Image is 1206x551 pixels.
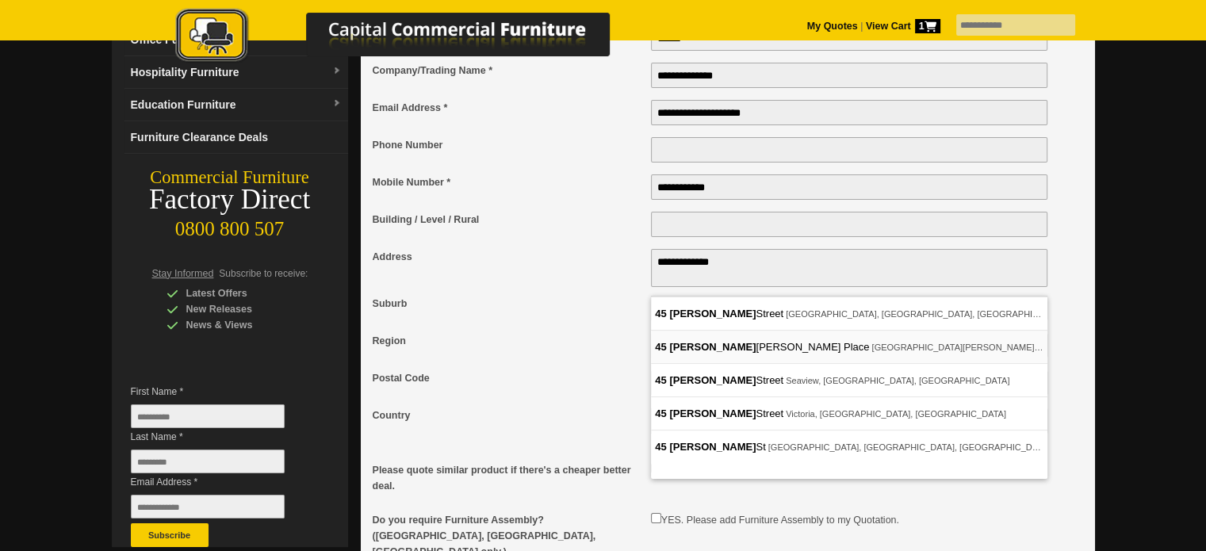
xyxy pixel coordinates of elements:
[651,430,1048,463] div: [GEOGRAPHIC_DATA], [GEOGRAPHIC_DATA], [GEOGRAPHIC_DATA]
[131,450,285,473] input: Last Name *
[373,408,643,423] span: Country
[655,308,666,320] span: 45
[219,268,308,279] span: Subscribe to receive:
[807,21,858,32] a: My Quotes
[655,341,871,353] span: [PERSON_NAME] Place
[655,374,666,386] span: 45
[132,8,687,71] a: Capital Commercial Furniture Logo
[131,384,308,400] span: First Name *
[152,268,214,279] span: Stay Informed
[866,21,940,32] strong: View Cart
[132,8,687,66] img: Capital Commercial Furniture Logo
[669,341,756,353] span: [PERSON_NAME]
[651,330,1048,363] div: [GEOGRAPHIC_DATA][PERSON_NAME], [GEOGRAPHIC_DATA], [GEOGRAPHIC_DATA]
[651,212,1048,237] input: Building / Level / Rural
[131,523,209,547] button: Subscribe
[131,474,308,490] span: Email Address *
[373,137,643,153] span: Phone Number
[669,441,756,453] span: [PERSON_NAME]
[373,462,643,494] span: Please quote similar product if there's a cheaper better deal.
[124,89,348,121] a: Education Furnituredropdown
[167,301,317,317] div: New Releases
[124,56,348,89] a: Hospitality Furnituredropdown
[332,99,342,109] img: dropdown
[655,374,786,386] span: Street
[655,408,786,419] span: Street
[373,249,643,265] span: Address
[651,297,1048,330] div: [GEOGRAPHIC_DATA], [GEOGRAPHIC_DATA], [GEOGRAPHIC_DATA]
[373,370,643,386] span: Postal Code
[651,363,1048,396] div: Seaview, [GEOGRAPHIC_DATA], [GEOGRAPHIC_DATA]
[112,166,348,189] div: Commercial Furniture
[167,317,317,333] div: News & Views
[669,308,756,320] span: [PERSON_NAME]
[651,174,1048,200] input: Mobile Number *
[131,495,285,518] input: Email Address *
[661,515,899,526] label: YES. Please add Furniture Assembly to my Quotation.
[373,296,643,312] span: Suburb
[651,249,1048,287] textarea: Address
[655,408,666,419] span: 45
[124,121,348,154] a: Furniture Clearance Deals
[669,408,756,419] span: [PERSON_NAME]
[373,333,643,349] span: Region
[863,21,940,32] a: View Cart1
[131,429,308,445] span: Last Name *
[373,212,643,228] span: Building / Level / Rural
[655,308,786,320] span: Street
[373,174,643,190] span: Mobile Number *
[112,210,348,240] div: 0800 800 507
[655,441,768,453] span: St
[124,24,348,56] a: Office Furnituredropdown
[655,441,666,453] span: 45
[655,341,666,353] span: 45
[651,513,661,523] input: Do you require Furniture Assembly? (Auckland, Wellington, Christchurch only.)
[167,285,317,301] div: Latest Offers
[651,137,1048,163] input: Phone Number
[651,63,1048,88] input: Company/Trading Name *
[373,100,643,116] span: Email Address *
[112,189,348,211] div: Factory Direct
[651,396,1048,430] div: Victoria, [GEOGRAPHIC_DATA], [GEOGRAPHIC_DATA]
[915,19,940,33] span: 1
[669,374,756,386] span: [PERSON_NAME]
[131,404,285,428] input: First Name *
[651,100,1048,125] input: Email Address *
